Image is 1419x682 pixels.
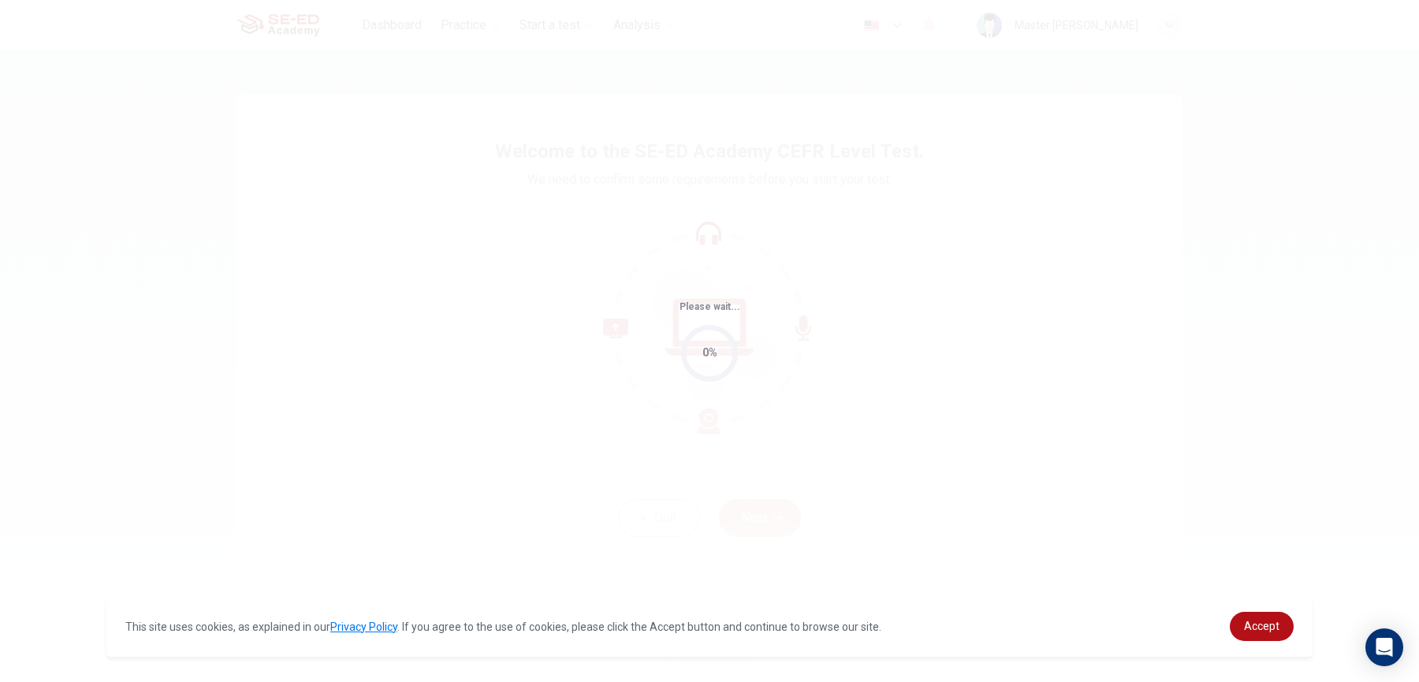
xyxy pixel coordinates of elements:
div: 0% [702,344,717,362]
span: Accept [1244,620,1279,632]
span: This site uses cookies, as explained in our . If you agree to the use of cookies, please click th... [125,621,881,633]
a: Privacy Policy [330,621,397,633]
div: Open Intercom Messenger [1365,628,1403,666]
span: Please wait... [680,301,740,312]
div: cookieconsent [106,596,1313,657]
a: dismiss cookie message [1230,612,1294,641]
